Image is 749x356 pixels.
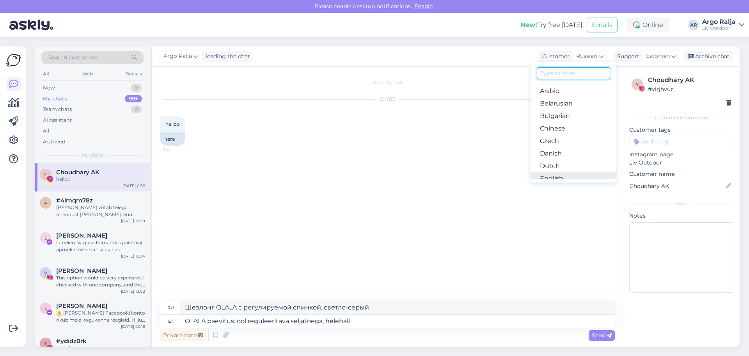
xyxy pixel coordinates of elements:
[202,52,250,61] div: leading the chat
[629,150,733,159] p: Instagram page
[121,253,145,259] div: [DATE] 19:34
[160,330,206,341] div: Private note
[48,54,98,62] span: Search customers
[531,160,616,172] a: Dutch
[44,172,48,177] span: C
[520,20,584,30] div: Try free [DATE]:
[43,84,55,92] div: New
[43,106,72,113] div: Team chats
[180,301,615,314] textarea: Шезлонг OLALA с регулируемой спинкой, светло-серый
[629,212,733,220] p: Notes
[636,81,639,87] span: y
[124,69,144,79] div: Socials
[648,75,731,85] div: Choudhary AK
[531,147,616,160] a: Danish
[44,270,47,276] span: V
[44,235,47,241] span: L
[646,52,670,61] span: Estonian
[56,239,145,253] div: Labdien. Vai jusu komandas parstavji apmekle biznesa tiklosanas pasakumus [GEOGRAPHIC_DATA]? Vai ...
[81,69,94,79] div: Web
[537,67,610,79] input: Type to filter...
[125,95,142,103] div: 99+
[702,25,736,31] div: Liv Outdoor
[56,345,145,352] div: Attachment
[629,159,733,167] p: Liv Outdoor
[6,53,21,68] img: Askly Logo
[56,204,145,218] div: [PERSON_NAME] võtab teiega ühendust [PERSON_NAME]. Suur tänu ja kena päeva jätku!
[629,114,733,121] div: Customer information
[180,315,615,328] textarea: OLALA päevitustool reguleeritava seljatoega, helehall
[56,169,99,176] span: Choudhary AK
[56,309,145,324] div: ⚠️ [PERSON_NAME] Facebooki konto rikub meie kogukonna reegleid. Hiljuti on meie süsteem saanud ka...
[56,232,107,239] span: Lev Fainveits
[82,152,103,159] span: My chats
[44,340,47,346] span: y
[702,19,736,25] div: Argo Ralja
[531,85,616,97] a: Arabic
[539,52,570,61] div: Customer
[531,122,616,135] a: Chinese
[629,200,733,207] div: Extra
[41,69,50,79] div: All
[629,170,733,178] p: Customer name
[702,19,744,31] a: Argo RaljaLiv Outdoor
[43,138,66,146] div: Archived
[162,146,192,152] span: 0:32
[121,288,145,294] div: [DATE] 13:02
[627,18,669,32] div: Online
[163,52,192,61] span: Argo Ralja
[56,197,93,204] span: #4imqm78z
[121,324,145,329] div: [DATE] 20:19
[531,172,616,185] a: English
[688,20,699,30] div: AR
[531,135,616,147] a: Czech
[122,183,145,189] div: [DATE] 0:32
[629,126,733,134] p: Customer tags
[614,52,639,61] div: Support
[592,332,612,339] span: Send
[630,182,724,190] input: Add name
[121,218,145,224] div: [DATE] 12:20
[160,79,615,86] div: Chat started
[520,21,537,29] b: New!
[167,301,174,314] div: ru
[165,121,180,127] span: helloo
[56,338,87,345] span: #ydidz0rk
[56,176,145,183] div: helloo
[44,305,47,311] span: L
[412,3,435,10] span: Enable
[587,18,618,32] button: Emails
[56,274,145,288] div: This option would be very expensive. I checked with one company, and they quoted 10,000. That is ...
[56,267,107,274] span: Viktoria
[131,84,142,92] div: 0
[160,132,185,146] div: tere
[683,51,733,62] div: Archive chat
[531,97,616,110] a: Belarusian
[131,106,142,113] div: 0
[43,116,72,124] div: AI Assistant
[629,136,733,147] input: Add a tag
[576,52,597,61] span: Russian
[44,200,47,206] span: 4
[648,85,731,93] div: # yirjhvuc
[160,96,615,103] div: [DATE]
[43,95,67,103] div: My chats
[43,127,50,135] div: All
[168,315,173,328] div: et
[56,302,107,309] span: Lee Ann Fielies
[531,110,616,122] a: Bulgarian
